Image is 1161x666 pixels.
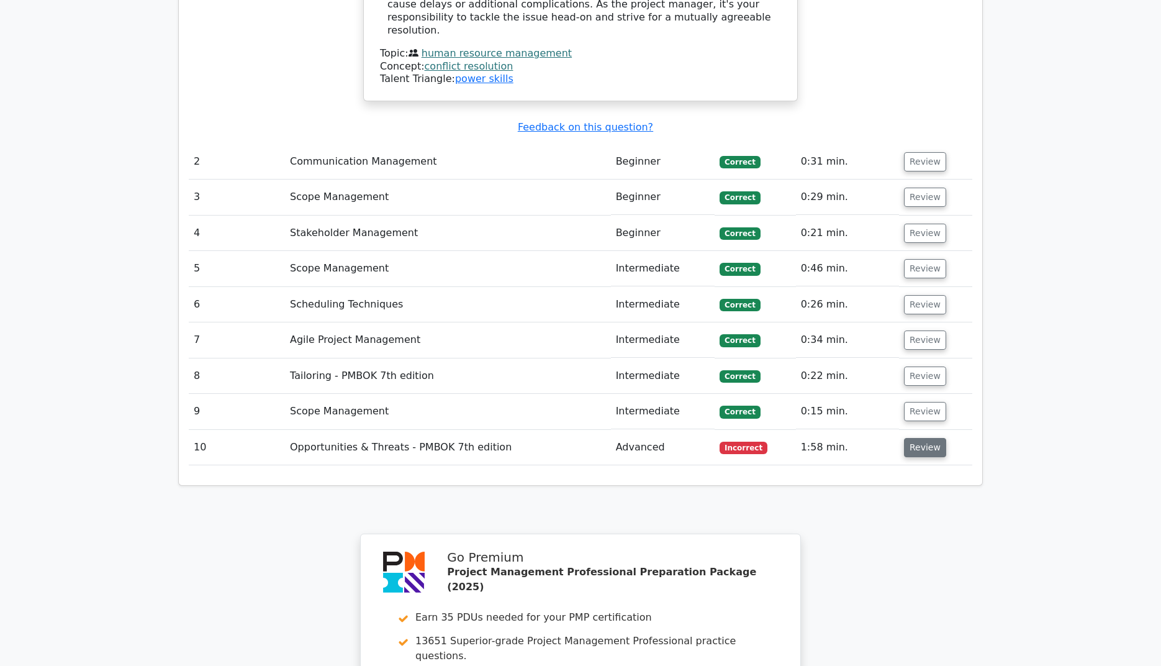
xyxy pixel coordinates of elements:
[904,188,946,207] button: Review
[904,402,946,421] button: Review
[611,251,715,286] td: Intermediate
[720,406,760,418] span: Correct
[720,263,760,275] span: Correct
[380,47,781,86] div: Talent Triangle:
[425,60,513,72] a: conflict resolution
[189,287,285,322] td: 6
[796,430,899,465] td: 1:58 min.
[285,180,611,215] td: Scope Management
[904,331,946,350] button: Review
[611,216,715,251] td: Beginner
[455,73,513,84] a: power skills
[720,370,760,383] span: Correct
[189,216,285,251] td: 4
[904,295,946,314] button: Review
[611,322,715,358] td: Intermediate
[720,442,767,454] span: Incorrect
[380,47,781,60] div: Topic:
[720,156,760,168] span: Correct
[796,358,899,394] td: 0:22 min.
[796,144,899,180] td: 0:31 min.
[796,394,899,429] td: 0:15 min.
[720,299,760,311] span: Correct
[518,121,653,133] a: Feedback on this question?
[796,251,899,286] td: 0:46 min.
[796,216,899,251] td: 0:21 min.
[285,322,611,358] td: Agile Project Management
[904,259,946,278] button: Review
[611,358,715,394] td: Intermediate
[904,224,946,243] button: Review
[904,367,946,386] button: Review
[796,287,899,322] td: 0:26 min.
[796,180,899,215] td: 0:29 min.
[611,180,715,215] td: Beginner
[189,144,285,180] td: 2
[189,180,285,215] td: 3
[285,144,611,180] td: Communication Management
[285,216,611,251] td: Stakeholder Management
[285,430,611,465] td: Opportunities & Threats - PMBOK 7th edition
[720,191,760,204] span: Correct
[285,287,611,322] td: Scheduling Techniques
[285,251,611,286] td: Scope Management
[189,430,285,465] td: 10
[189,322,285,358] td: 7
[904,152,946,171] button: Review
[189,394,285,429] td: 9
[611,394,715,429] td: Intermediate
[285,358,611,394] td: Tailoring - PMBOK 7th edition
[904,438,946,457] button: Review
[380,60,781,73] div: Concept:
[720,227,760,240] span: Correct
[422,47,572,59] a: human resource management
[189,251,285,286] td: 5
[611,144,715,180] td: Beginner
[189,358,285,394] td: 8
[720,334,760,347] span: Correct
[611,287,715,322] td: Intermediate
[796,322,899,358] td: 0:34 min.
[611,430,715,465] td: Advanced
[285,394,611,429] td: Scope Management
